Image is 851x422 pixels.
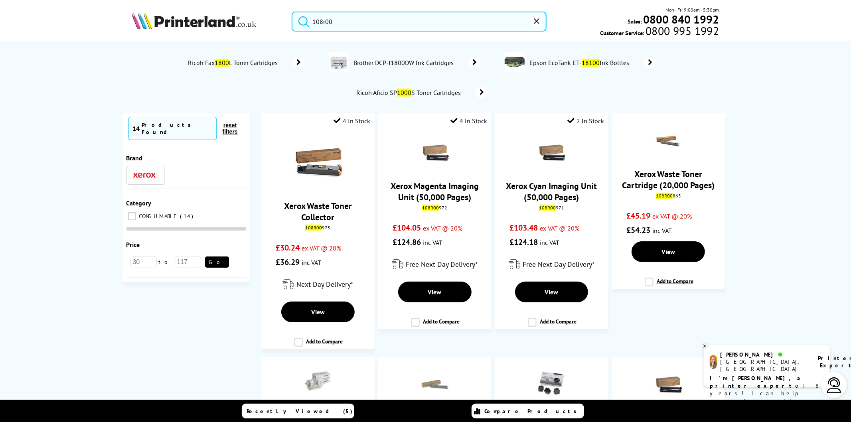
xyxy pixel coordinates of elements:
span: £45.19 [626,211,650,221]
label: Add to Compare [528,318,577,333]
span: View [311,308,325,316]
mark: 1800 [215,59,229,67]
img: Xerox [133,172,157,178]
div: 4 In Stock [450,117,487,125]
span: Mon - Fri 9:00am - 5:30pm [666,6,719,14]
a: Compare Products [472,404,584,418]
input: Se [292,12,547,32]
a: View [515,282,588,302]
mark: 108R00 [656,193,673,199]
span: Sales: [628,18,642,25]
span: Compare Products [485,408,581,415]
span: inc VAT [302,258,321,266]
span: Price [126,241,140,248]
span: 14 [180,213,195,220]
span: ex VAT @ 20% [540,224,579,232]
div: 971 [501,205,602,211]
a: Recently Viewed (5) [242,404,354,418]
div: modal_delivery [265,273,370,296]
div: 865 [618,193,719,199]
span: Brother DCP-J1800DW Ink Cartridges [353,59,457,67]
img: 108R00975-Small.jpg [294,139,342,187]
div: 4 In Stock [334,117,371,125]
div: 972 [384,205,485,211]
a: 0800 840 1992 [642,16,719,23]
div: [PERSON_NAME] [721,351,808,358]
span: ex VAT @ 20% [302,244,341,252]
mark: 108R00 [422,205,439,211]
a: Brother DCP-J1800DW Ink Cartridges [353,52,481,73]
span: Next Day Delivery* [296,280,353,289]
img: Xerox-108R00974-Small.gif [654,371,682,399]
mark: 108R00 [305,225,322,231]
span: £54.23 [626,225,650,235]
input: CONSUMABLE 14 [128,212,136,220]
label: Add to Compare [645,278,693,293]
b: I'm [PERSON_NAME], a printer expert [710,375,803,389]
a: Printerland Logo [132,12,281,31]
a: Epson EcoTank ET-18100Ink Bottles [529,52,656,73]
mark: 18100 [582,59,600,67]
span: £104.05 [393,223,421,233]
span: Brand [126,154,143,162]
span: Customer Service: [600,27,719,37]
label: Add to Compare [411,318,460,333]
img: Xerox-7800-WasteCartridge-Small.gif [421,371,449,399]
span: Ricoh Aficio SP S Toner Cartridges [355,89,464,97]
img: OR1770000094842.gif [304,371,332,392]
mark: 108R00 [539,205,556,211]
mark: 1000 [397,89,411,97]
a: Ricoh Aficio SP1000S Toner Cartridges [355,87,488,98]
div: 975 [267,225,368,231]
span: View [545,288,558,296]
a: Xerox Magenta Imaging Unit (50,000 Pages) [391,180,479,203]
span: CONSUMABLE [137,213,180,220]
a: Xerox Waste Toner Collector [284,200,352,223]
span: View [661,248,675,256]
span: to [157,258,175,266]
button: reset filters [217,122,244,135]
img: Printerland Logo [132,12,256,30]
span: 14 [133,124,140,132]
span: inc VAT [652,227,672,235]
span: ex VAT @ 20% [652,212,692,220]
span: inc VAT [423,239,442,246]
input: 117 [175,256,201,268]
input: 30 [130,256,157,268]
span: £36.29 [276,257,300,267]
a: Xerox Cyan Imaging Unit (50,000 Pages) [506,180,597,203]
span: £30.24 [276,243,300,253]
div: [GEOGRAPHIC_DATA], [GEOGRAPHIC_DATA] [721,358,808,373]
div: modal_delivery [499,253,604,276]
a: Ricoh Fax1800L Toner Cartridges [187,57,305,68]
span: ex VAT @ 20% [423,224,462,232]
img: 108R00865THUMB.jpg [654,127,682,155]
span: View [428,288,442,296]
a: Xerox Waste Toner Cartridge (20,000 Pages) [622,168,715,191]
p: of 8 years! I can help you choose the right product [710,375,824,412]
span: Free Next Day Delivery* [523,260,594,269]
img: user-headset-light.svg [826,377,842,393]
a: View [632,241,705,262]
span: £124.86 [393,237,421,247]
b: 0800 840 1992 [644,12,719,27]
span: £103.48 [509,223,538,233]
img: OR1770000035919.gif [537,371,565,395]
span: Epson EcoTank ET- Ink Bottles [529,59,632,67]
img: brother-dcp-j1800dw-deptimage.jpg [329,52,349,72]
a: View [281,302,355,322]
span: 0800 995 1992 [644,27,719,35]
img: Xerox-108R00971-Small.gif [537,139,565,167]
img: amy-livechat.png [710,355,717,369]
span: inc VAT [540,239,559,246]
span: Category [126,199,152,207]
span: Recently Viewed (5) [247,408,353,415]
img: C11CK38401BY-deptimage.jpg [505,52,525,72]
span: Free Next Day Delivery* [406,260,478,269]
label: Add to Compare [294,338,343,353]
div: modal_delivery [382,253,487,276]
img: Xerox-108R00972-Small.gif [421,139,449,167]
div: Products Found [142,121,212,136]
a: View [398,282,472,302]
div: 2 In Stock [567,117,604,125]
